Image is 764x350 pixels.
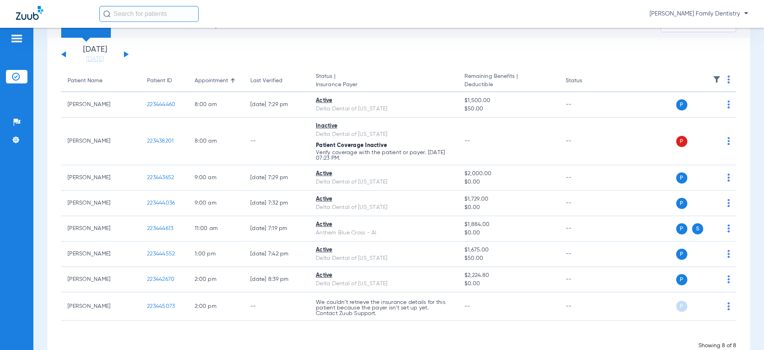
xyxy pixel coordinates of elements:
td: [DATE] 7:29 PM [244,92,309,118]
div: Delta Dental of [US_STATE] [316,105,452,113]
span: $1,500.00 [464,97,553,105]
span: 223443652 [147,175,174,180]
img: filter.svg [713,75,721,83]
div: Patient ID [147,77,182,85]
img: Zuub Logo [16,6,43,20]
span: $2,224.80 [464,271,553,280]
img: Search Icon [103,10,110,17]
td: -- [559,191,613,216]
span: 223444460 [147,102,175,107]
span: -- [464,138,470,144]
span: Patient Coverage Inactive [316,143,387,148]
span: 223438201 [147,138,174,144]
td: [PERSON_NAME] [61,292,141,321]
td: -- [559,165,613,191]
div: Delta Dental of [US_STATE] [316,203,452,212]
span: $0.00 [464,203,553,212]
span: $1,675.00 [464,246,553,254]
span: $50.00 [464,105,553,113]
td: -- [559,292,613,321]
span: $0.00 [464,280,553,288]
div: Patient Name [68,77,134,85]
img: group-dot-blue.svg [727,174,730,182]
th: Remaining Benefits | [458,70,559,92]
span: 223444036 [147,200,175,206]
td: [DATE] 7:19 PM [244,216,309,242]
div: Patient ID [147,77,172,85]
td: [PERSON_NAME] [61,242,141,267]
span: Deductible [464,81,553,89]
div: Chat Widget [724,312,764,350]
span: 223444613 [147,226,173,231]
td: 8:00 AM [188,118,244,165]
span: P [676,172,687,184]
li: [DATE] [71,46,119,63]
span: $0.00 [464,229,553,237]
img: group-dot-blue.svg [727,275,730,283]
div: Delta Dental of [US_STATE] [316,178,452,186]
div: Inactive [316,122,452,130]
span: $1,729.00 [464,195,553,203]
div: Active [316,195,452,203]
span: P [676,99,687,110]
span: Insurance Payer [316,81,452,89]
span: $0.00 [464,178,553,186]
td: 9:00 AM [188,191,244,216]
img: group-dot-blue.svg [727,199,730,207]
div: Appointment [195,77,238,85]
td: -- [559,92,613,118]
td: -- [559,216,613,242]
span: P [676,198,687,209]
span: P [676,301,687,312]
p: Verify coverage with the patient or payer. [DATE] 07:23 PM. [316,150,452,161]
div: Anthem Blue Cross - AI [316,229,452,237]
td: [DATE] 7:29 PM [244,165,309,191]
th: Status | [309,70,458,92]
img: group-dot-blue.svg [727,250,730,258]
span: Showing 8 of 8 [698,343,736,348]
img: group-dot-blue.svg [727,224,730,232]
td: 8:00 AM [188,92,244,118]
span: P [676,274,687,285]
span: P [676,249,687,260]
td: [PERSON_NAME] [61,267,141,292]
span: [PERSON_NAME] Family Dentistry [650,10,748,18]
span: $50.00 [464,254,553,263]
img: group-dot-blue.svg [727,75,730,83]
td: -- [559,118,613,165]
td: -- [559,242,613,267]
img: hamburger-icon [10,34,23,43]
td: 11:00 AM [188,216,244,242]
div: Active [316,271,452,280]
td: [DATE] 7:42 PM [244,242,309,267]
span: S [692,223,703,234]
td: [PERSON_NAME] [61,92,141,118]
div: Delta Dental of [US_STATE] [316,254,452,263]
a: [DATE] [71,55,119,63]
span: 223444552 [147,251,175,257]
div: Active [316,97,452,105]
div: Patient Name [68,77,103,85]
td: 9:00 AM [188,165,244,191]
span: 223442670 [147,277,174,282]
td: [PERSON_NAME] [61,118,141,165]
td: [PERSON_NAME] [61,191,141,216]
td: 1:00 PM [188,242,244,267]
td: -- [559,267,613,292]
div: Last Verified [250,77,282,85]
span: P [676,136,687,147]
img: group-dot-blue.svg [727,302,730,310]
span: $2,000.00 [464,170,553,178]
div: Active [316,220,452,229]
td: [DATE] 8:39 PM [244,267,309,292]
td: [DATE] 7:32 PM [244,191,309,216]
span: -- [464,304,470,309]
td: 2:00 PM [188,292,244,321]
td: -- [244,118,309,165]
img: group-dot-blue.svg [727,101,730,108]
td: [PERSON_NAME] [61,165,141,191]
div: Active [316,170,452,178]
span: P [676,223,687,234]
th: Status [559,70,613,92]
td: 2:00 PM [188,267,244,292]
